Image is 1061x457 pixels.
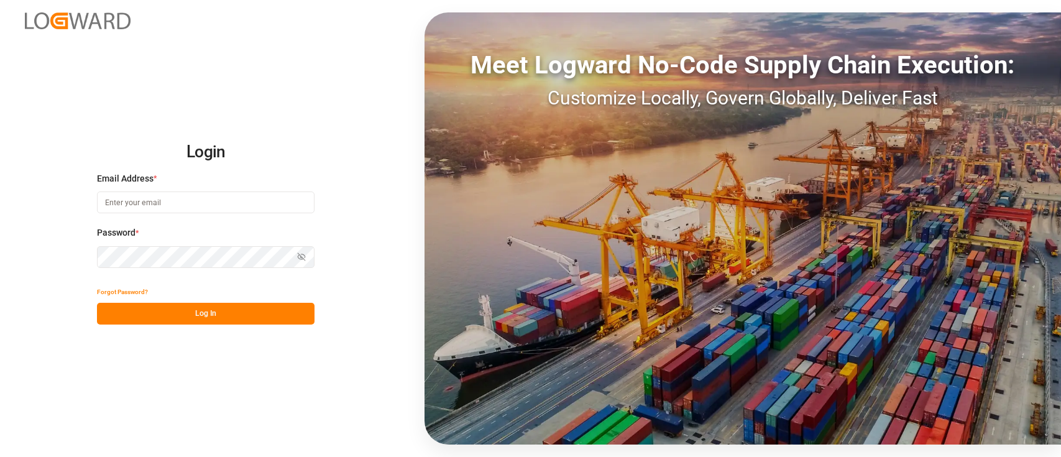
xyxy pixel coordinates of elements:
[97,226,135,239] span: Password
[425,47,1061,84] div: Meet Logward No-Code Supply Chain Execution:
[97,132,315,172] h2: Login
[97,192,315,213] input: Enter your email
[25,12,131,29] img: Logward_new_orange.png
[97,172,154,185] span: Email Address
[97,303,315,325] button: Log In
[97,281,148,303] button: Forgot Password?
[425,84,1061,112] div: Customize Locally, Govern Globally, Deliver Fast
